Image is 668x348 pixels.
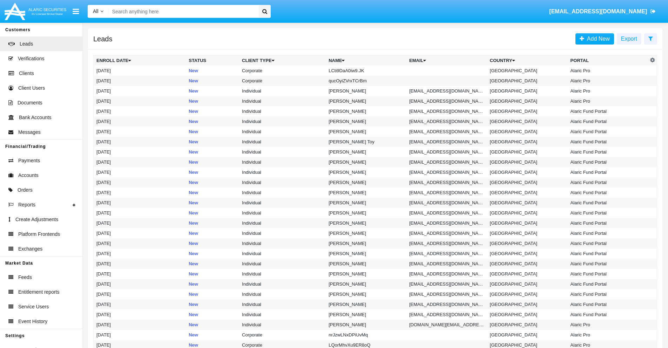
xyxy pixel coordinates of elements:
td: [DATE] [94,238,186,248]
td: [PERSON_NAME] [326,147,406,157]
td: New [186,167,239,177]
td: [GEOGRAPHIC_DATA] [487,269,568,279]
td: New [186,96,239,106]
td: New [186,147,239,157]
td: [DATE] [94,208,186,218]
span: [EMAIL_ADDRESS][DOMAIN_NAME] [549,8,647,14]
td: [EMAIL_ADDRESS][DOMAIN_NAME] [406,228,487,238]
td: New [186,66,239,76]
td: New [186,106,239,116]
td: [DATE] [94,116,186,127]
th: Client Type [239,55,326,66]
td: Individual [239,147,326,157]
td: Individual [239,218,326,228]
td: Individual [239,96,326,106]
td: [PERSON_NAME] [326,96,406,106]
td: LCti9DaA0iw9.JK [326,66,406,76]
td: Alaric Pro [568,330,648,340]
td: [GEOGRAPHIC_DATA] [487,96,568,106]
td: Individual [239,299,326,309]
td: qucOyiZVrxTCrBm [326,76,406,86]
td: [EMAIL_ADDRESS][DOMAIN_NAME] [406,96,487,106]
td: Individual [239,116,326,127]
td: [EMAIL_ADDRESS][DOMAIN_NAME] [406,106,487,116]
td: New [186,238,239,248]
td: Alaric Pro [568,320,648,330]
td: New [186,116,239,127]
td: [GEOGRAPHIC_DATA] [487,259,568,269]
td: [PERSON_NAME] [326,289,406,299]
td: [EMAIL_ADDRESS][DOMAIN_NAME] [406,116,487,127]
td: [DATE] [94,309,186,320]
td: [PERSON_NAME] [326,187,406,198]
td: Alaric Fund Portal [568,269,648,279]
td: New [186,208,239,218]
td: [GEOGRAPHIC_DATA] [487,309,568,320]
td: Alaric Fund Portal [568,248,648,259]
a: [EMAIL_ADDRESS][DOMAIN_NAME] [546,2,659,21]
td: New [186,127,239,137]
button: Export [617,33,641,45]
td: [DATE] [94,127,186,137]
td: [PERSON_NAME] [326,198,406,208]
span: Orders [18,186,33,194]
td: Individual [239,137,326,147]
td: [GEOGRAPHIC_DATA] [487,279,568,289]
td: [PERSON_NAME] [326,259,406,269]
td: New [186,228,239,238]
td: New [186,76,239,86]
td: [GEOGRAPHIC_DATA] [487,299,568,309]
td: Alaric Fund Portal [568,177,648,187]
td: [EMAIL_ADDRESS][DOMAIN_NAME] [406,147,487,157]
span: Payments [18,157,40,164]
td: Alaric Fund Portal [568,259,648,269]
td: [PERSON_NAME] [326,218,406,228]
td: [DATE] [94,330,186,340]
td: [PERSON_NAME] [326,127,406,137]
td: Individual [239,248,326,259]
td: Corporate [239,66,326,76]
h5: Leads [93,36,113,42]
td: [GEOGRAPHIC_DATA] [487,167,568,177]
td: [EMAIL_ADDRESS][DOMAIN_NAME] [406,86,487,96]
td: [GEOGRAPHIC_DATA] [487,198,568,208]
td: New [186,198,239,208]
td: New [186,137,239,147]
td: Alaric Fund Portal [568,127,648,137]
td: [EMAIL_ADDRESS][DOMAIN_NAME] [406,289,487,299]
td: Alaric Fund Portal [568,187,648,198]
td: [EMAIL_ADDRESS][DOMAIN_NAME] [406,218,487,228]
td: New [186,259,239,269]
td: Alaric Fund Portal [568,228,648,238]
td: [GEOGRAPHIC_DATA] [487,289,568,299]
span: Service Users [18,303,49,311]
td: Individual [239,208,326,218]
td: [EMAIL_ADDRESS][DOMAIN_NAME] [406,279,487,289]
td: [DATE] [94,86,186,96]
td: [GEOGRAPHIC_DATA] [487,66,568,76]
td: New [186,299,239,309]
td: [DATE] [94,269,186,279]
td: [DATE] [94,187,186,198]
td: [PERSON_NAME] [326,177,406,187]
td: [GEOGRAPHIC_DATA] [487,127,568,137]
td: Alaric Pro [568,76,648,86]
td: [EMAIL_ADDRESS][DOMAIN_NAME] [406,248,487,259]
span: Bank Accounts [19,114,52,121]
td: New [186,320,239,330]
td: New [186,279,239,289]
span: Clients [19,70,34,77]
td: New [186,330,239,340]
img: Logo image [4,1,67,22]
td: Alaric Fund Portal [568,238,648,248]
span: Entitlement reports [18,288,60,296]
td: Alaric Fund Portal [568,289,648,299]
td: [DOMAIN_NAME][EMAIL_ADDRESS][DOMAIN_NAME] [406,320,487,330]
td: [DATE] [94,259,186,269]
td: Alaric Fund Portal [568,299,648,309]
td: [GEOGRAPHIC_DATA] [487,228,568,238]
td: Individual [239,309,326,320]
td: [PERSON_NAME] [326,299,406,309]
td: [PERSON_NAME] [326,208,406,218]
td: [GEOGRAPHIC_DATA] [487,147,568,157]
